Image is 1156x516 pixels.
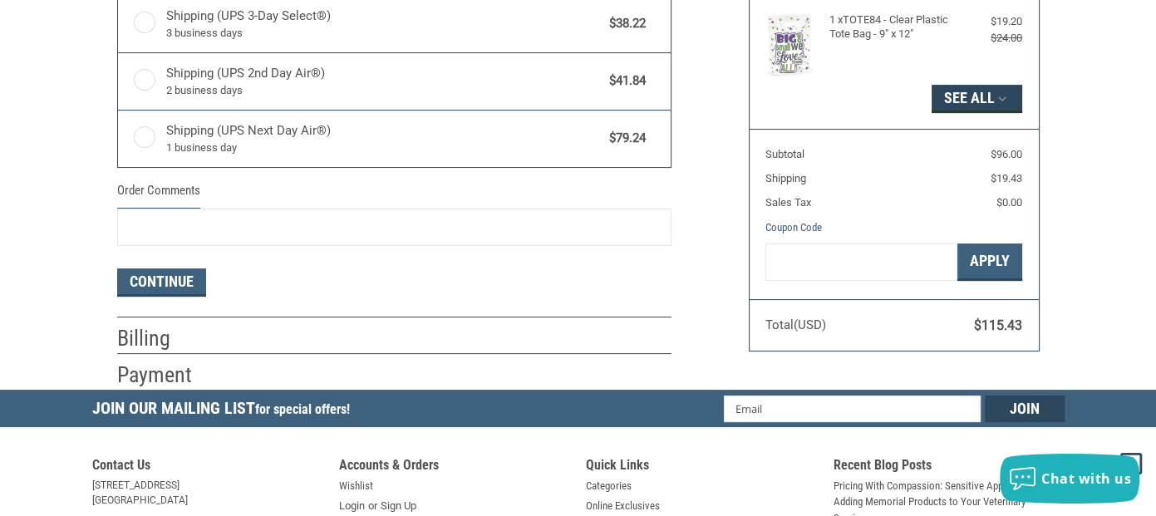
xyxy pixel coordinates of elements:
[1000,454,1139,504] button: Chat with us
[166,7,602,42] span: Shipping (UPS 3-Day Select®)
[765,196,811,209] span: Sales Tax
[602,129,647,148] span: $79.24
[586,498,660,514] a: Online Exclusives
[586,457,817,478] h5: Quick Links
[958,13,1022,30] div: $19.20
[339,478,373,494] a: Wishlist
[117,325,214,352] h2: Billing
[166,140,602,156] span: 1 business day
[765,148,804,160] span: Subtotal
[957,243,1022,281] button: Apply
[339,457,570,478] h5: Accounts & Orders
[117,361,214,389] h2: Payment
[765,221,822,233] a: Coupon Code
[339,498,365,514] a: Login
[932,85,1022,113] button: See All
[602,71,647,91] span: $41.84
[92,390,358,432] h5: Join Our Mailing List
[974,317,1022,333] span: $115.43
[991,148,1022,160] span: $96.00
[117,181,200,209] legend: Order Comments
[358,498,387,514] span: or
[92,457,323,478] h5: Contact Us
[586,478,632,494] a: Categories
[985,396,1065,422] input: Join
[765,243,957,281] input: Gift Certificate or Coupon Code
[958,30,1022,47] div: $24.00
[166,64,602,99] span: Shipping (UPS 2nd Day Air®)
[166,121,602,156] span: Shipping (UPS Next Day Air®)
[255,401,350,417] span: for special offers!
[991,172,1022,184] span: $19.43
[996,196,1022,209] span: $0.00
[166,25,602,42] span: 3 business days
[829,13,954,41] h4: 1 x TOTE84 - Clear Plastic Tote Bag - 9" x 12"
[166,82,602,99] span: 2 business days
[724,396,981,422] input: Email
[602,14,647,33] span: $38.22
[765,172,806,184] span: Shipping
[834,457,1065,478] h5: Recent Blog Posts
[117,268,206,297] button: Continue
[381,498,416,514] a: Sign Up
[1041,469,1131,488] span: Chat with us
[765,317,826,332] span: Total (USD)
